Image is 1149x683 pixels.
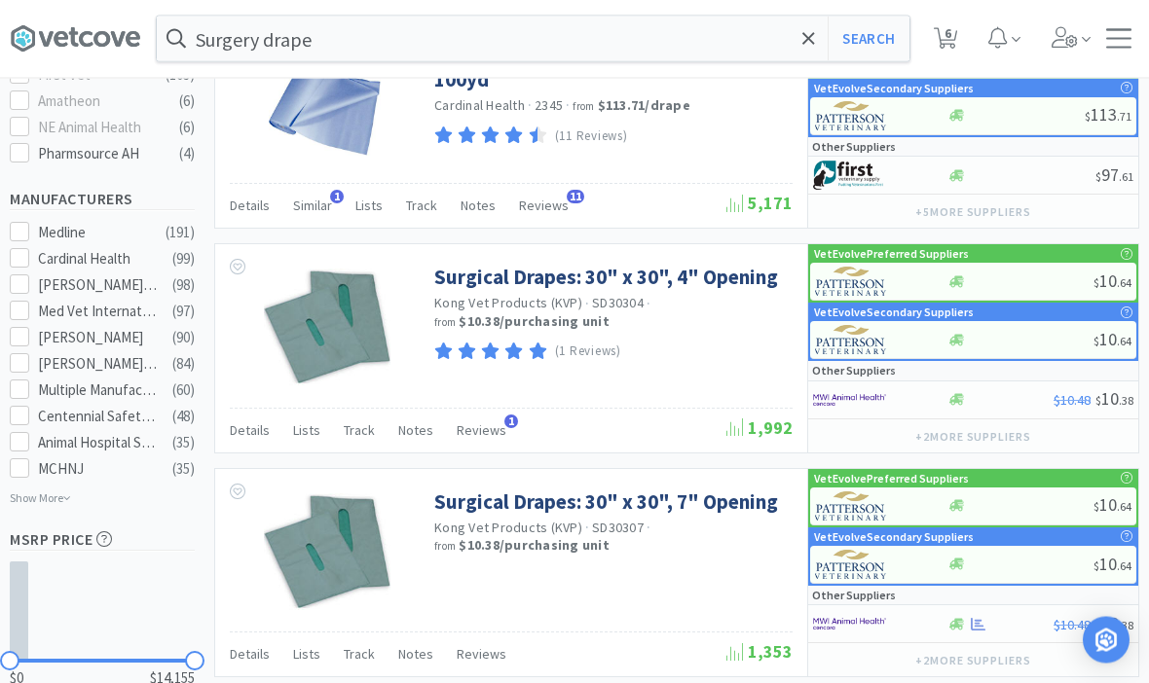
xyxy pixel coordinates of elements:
span: 97 [1095,164,1133,187]
h5: Manufacturers [10,189,195,211]
span: . 61 [1119,170,1133,185]
span: $ [1093,335,1099,349]
img: f7d14898350b42c5bef2599b62b9a362_163957.jpeg [264,40,390,166]
span: · [585,296,589,313]
span: 1 [504,415,518,429]
div: Pharmsource AH [38,143,159,166]
span: Details [230,198,270,215]
p: VetEvolve Secondary Suppliers [814,80,974,98]
a: Kong Vet Products (KVP) [434,520,582,537]
img: f6b2451649754179b5b4e0c70c3f7cb0_2.png [813,386,886,415]
span: Reviews [457,646,506,664]
img: f5e969b455434c6296c6d81ef179fa71_3.png [815,326,888,355]
div: Med Vet International Direct [38,301,159,324]
span: . 38 [1119,394,1133,409]
span: . 64 [1117,335,1131,349]
span: 10 [1093,270,1131,293]
div: ( 191 ) [166,222,195,245]
strong: $113.71 / drape [598,97,690,115]
span: Lists [293,422,320,440]
p: Other Suppliers [812,138,896,157]
button: +2more suppliers [906,424,1041,451]
p: VetEvolve Preferred Suppliers [814,470,969,488]
p: Other Suppliers [812,362,896,380]
div: Open Intercom Messenger [1083,617,1130,664]
p: (1 Reviews) [555,342,621,363]
p: (11 Reviews) [555,127,628,148]
a: Surgical Drapes: 30" x 30", 4" Opening [434,265,778,291]
a: Kong Vet Products (KVP) [434,295,582,312]
div: ( 48 ) [172,406,195,429]
span: Details [230,646,270,664]
button: +5more suppliers [906,199,1041,227]
button: +2more suppliers [906,648,1041,675]
strong: $10.38 / purchasing unit [459,537,610,555]
span: 5,171 [726,193,793,215]
input: Search by item, sku, manufacturer, ingredient, size... [157,17,909,61]
span: · [528,97,532,115]
h5: MSRP Price [10,529,195,552]
span: · [566,97,570,115]
span: SD30307 [592,520,644,537]
span: 10 [1093,329,1131,351]
span: Track [344,646,375,664]
p: Show More [10,485,71,508]
span: $ [1093,559,1099,574]
span: $ [1085,110,1091,125]
span: Reviews [519,198,569,215]
div: ( 99 ) [172,248,195,271]
div: ( 90 ) [172,327,195,350]
div: ( 35 ) [172,432,195,455]
span: SD30304 [592,295,644,312]
img: f5e969b455434c6296c6d81ef179fa71_3.png [815,492,888,521]
strong: $10.38 / purchasing unit [459,313,610,331]
span: Lists [293,646,320,664]
span: Lists [355,198,383,215]
div: ( 35 ) [172,458,195,482]
div: ( 97 ) [172,301,195,324]
div: ( 6 ) [179,117,195,140]
div: NE Animal Health [38,117,159,140]
span: . 64 [1117,500,1131,515]
a: 6 [926,33,966,51]
p: VetEvolve Secondary Suppliers [814,304,974,322]
span: Notes [398,422,433,440]
span: Notes [461,198,496,215]
span: Track [344,422,375,440]
span: $ [1093,500,1099,515]
span: 1,992 [726,417,793,440]
span: 1 [330,191,344,204]
img: f6b2451649754179b5b4e0c70c3f7cb0_2.png [813,610,886,639]
span: from [573,100,594,114]
span: 11 [567,191,584,204]
div: MCHNJ [38,458,159,482]
span: 10 [1093,554,1131,576]
div: ( 84 ) [172,353,195,377]
span: from [434,316,456,330]
img: 7bb0c8f95a984cc6a01bfcbb1b3d2062_99548.jpeg [264,489,390,616]
span: Notes [398,646,433,664]
div: ( 4 ) [179,143,195,166]
img: f5e969b455434c6296c6d81ef179fa71_3.png [815,551,888,580]
div: Cardinal Health [38,248,159,271]
p: Other Suppliers [812,587,896,605]
p: VetEvolve Secondary Suppliers [814,528,974,547]
div: [PERSON_NAME] Laboratories Direct [38,353,159,377]
span: 113 [1085,104,1131,126]
span: $10.48 [1054,392,1091,410]
div: Medline [38,222,159,245]
div: Amatheon [38,90,159,114]
div: Multiple Manufacturers [38,379,159,403]
span: Similar [293,198,332,215]
span: . 71 [1117,110,1131,125]
div: Centennial Safety and Supplies [38,406,159,429]
img: f5e969b455434c6296c6d81ef179fa71_3.png [815,268,888,297]
button: Search [828,17,908,61]
span: · [585,520,589,537]
div: [PERSON_NAME] Labs [38,274,159,298]
span: 2345 [535,97,563,115]
span: $ [1093,276,1099,291]
span: 10 [1093,494,1131,517]
span: · [647,520,650,537]
img: 1fb0c453581f4cfdaf32ce66e6c2988e_134906.jpeg [264,265,390,391]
